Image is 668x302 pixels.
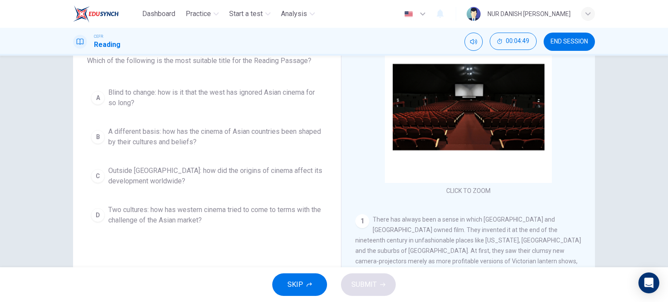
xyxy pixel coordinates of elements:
span: A different basis: how has the cinema of Asian countries been shaped by their cultures and beliefs? [108,126,323,147]
button: ABlind to change: how is it that the west has ignored Asian cinema for so long? [87,83,327,112]
div: B [91,130,105,144]
div: Hide [490,33,537,51]
img: EduSynch logo [73,5,119,23]
span: END SESSION [551,38,588,45]
button: DTwo cultures: how has western cinema tried to come to terms with the challenge of the Asian market? [87,201,327,229]
div: Open Intercom Messenger [638,272,659,293]
button: SKIP [272,273,327,296]
img: Profile picture [467,7,481,21]
div: Mute [464,33,483,51]
button: 00:04:49 [490,33,537,50]
span: Start a test [229,9,263,19]
div: C [91,169,105,183]
button: BA different basis: how has the cinema of Asian countries been shaped by their cultures and beliefs? [87,123,327,151]
span: CEFR [94,33,103,40]
button: Start a test [226,6,274,22]
span: 00:04:49 [506,38,529,45]
button: END SESSION [544,33,595,51]
span: Dashboard [142,9,175,19]
span: SKIP [287,279,303,291]
span: Analysis [281,9,307,19]
div: 1 [355,214,369,228]
button: Analysis [277,6,318,22]
button: Dashboard [139,6,179,22]
span: Blind to change: how is it that the west has ignored Asian cinema for so long? [108,87,323,108]
div: NUR DANISH [PERSON_NAME] [488,9,571,19]
span: Outside [GEOGRAPHIC_DATA]: how did the origins of cinema affect its development worldwide? [108,166,323,186]
span: Practice [186,9,211,19]
div: D [91,208,105,222]
a: EduSynch logo [73,5,139,23]
h1: Reading [94,40,120,50]
img: en [403,11,414,17]
div: A [91,91,105,105]
button: Practice [182,6,222,22]
span: Two cultures: how has western cinema tried to come to terms with the challenge of the Asian market? [108,205,323,226]
button: COutside [GEOGRAPHIC_DATA]: how did the origins of cinema affect its development worldwide? [87,162,327,190]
